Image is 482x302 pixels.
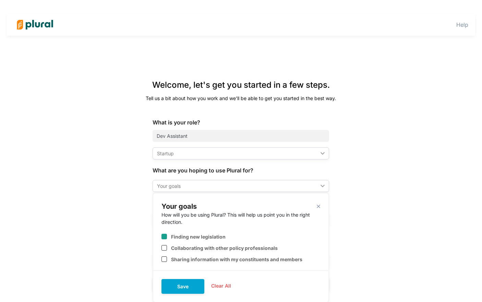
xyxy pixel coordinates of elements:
iframe: Intercom live chat [459,279,475,295]
img: Logo for Plural [11,13,59,37]
div: What is your role? [153,118,329,126]
button: Save [161,279,204,294]
div: Your goals [161,202,197,211]
a: Help [456,21,468,28]
div: Welcome, let's get you started in a few steps. [123,79,359,91]
button: Clear All [204,281,238,291]
label: Finding new legislation [171,234,226,240]
div: Your goals [157,182,318,190]
label: Collaborating with other policy professionals [171,245,278,251]
div: What are you hoping to use Plural for? [153,166,329,174]
div: Tell us a bit about how you work and we’ll be able to get you started in the best way. [123,95,359,102]
div: Startup [157,150,318,157]
label: Sharing information with my constituents and members [171,256,302,262]
div: How will you be using Plural? This will help us point you in the right direction. [161,211,320,226]
input: Job title [153,130,329,142]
